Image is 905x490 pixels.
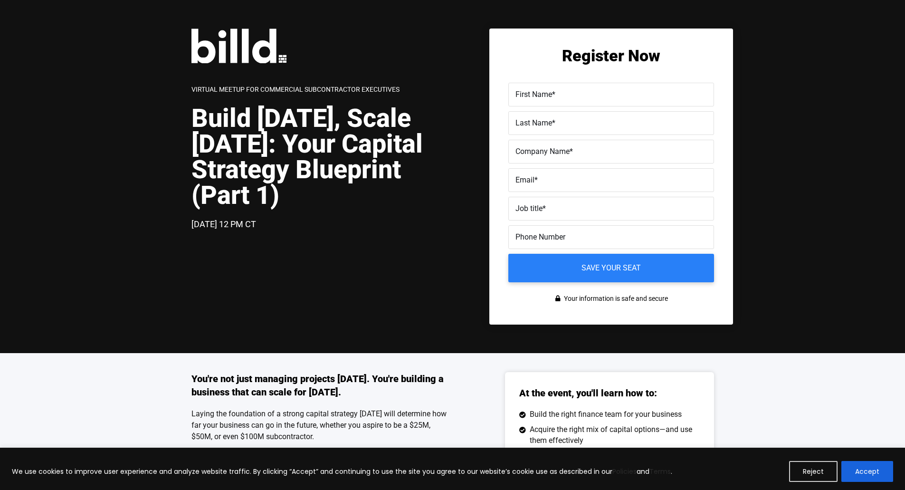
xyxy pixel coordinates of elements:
[191,86,400,93] span: Virtual Meetup for Commercial Subcontractor Executives
[508,254,714,282] input: Save your seat
[191,106,453,208] h1: Build [DATE], Scale [DATE]: Your Capital Strategy Blueprint (Part 1)
[841,461,893,482] button: Accept
[508,48,714,64] h2: Register Now
[12,466,672,477] p: We use cookies to improve user experience and analyze website traffic. By clicking “Accept” and c...
[789,461,838,482] button: Reject
[649,467,671,476] a: Terms
[191,408,453,442] p: Laying the foundation of a strong capital strategy [DATE] will determine how far your business ca...
[519,386,657,400] h3: At the event, you'll learn how to:
[515,90,552,99] span: First Name
[515,175,534,184] span: Email
[515,118,552,127] span: Last Name
[515,147,570,156] span: Company Name
[515,204,543,213] span: Job title
[191,219,256,229] span: [DATE] 12 PM CT
[562,292,668,306] span: Your information is safe and secure
[527,424,700,446] span: Acquire the right mix of capital options—and use them effectively
[515,232,565,241] span: Phone Number
[612,467,637,476] a: Policies
[191,372,453,399] h3: You're not just managing projects [DATE]. You're building a business that can scale for [DATE].
[527,409,682,420] span: Build the right finance team for your business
